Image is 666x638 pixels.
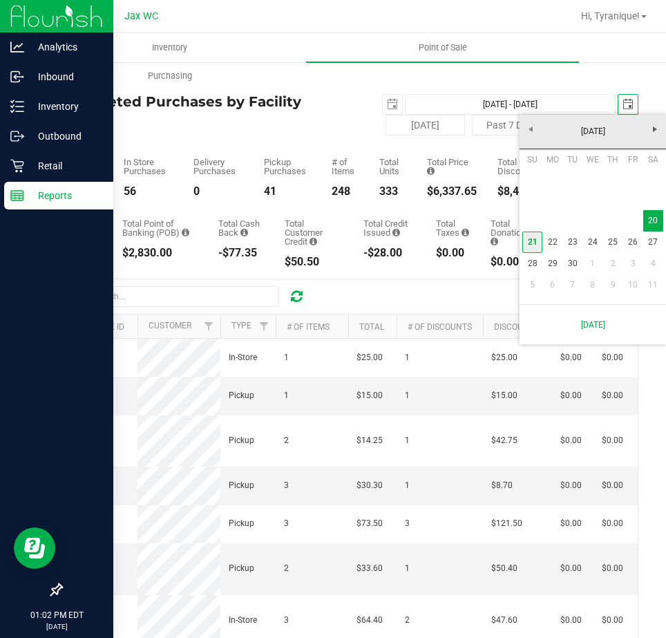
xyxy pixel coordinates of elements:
a: Filter [198,315,220,338]
span: Pickup [229,562,254,575]
a: 4 [643,253,663,274]
span: $0.00 [602,562,623,575]
a: 23 [562,232,582,253]
span: $25.00 [356,351,383,364]
span: $30.30 [356,479,383,492]
span: select [618,95,638,114]
p: Retail [24,158,107,174]
h4: Completed Purchases by Facility Report [61,94,350,124]
span: $73.50 [356,517,383,530]
div: 248 [332,186,359,197]
span: $33.60 [356,562,383,575]
span: $15.00 [491,389,517,402]
a: 7 [562,274,582,296]
td: Current focused date is Saturday, September 20, 2025 [643,210,663,232]
a: 20 [643,210,663,232]
th: Thursday [603,149,623,170]
i: Sum of the successful, non-voided point-of-banking payment transactions, both via payment termina... [182,228,189,237]
span: 2 [284,434,289,447]
a: Type [231,321,251,330]
a: 25 [603,232,623,253]
th: Monday [542,149,562,170]
span: Jax WC [124,10,158,22]
a: Purchasing [33,62,306,91]
span: 3 [284,479,289,492]
a: 3 [623,253,643,274]
div: Total Taxes [436,219,470,237]
inline-svg: Retail [10,159,24,173]
span: Pickup [229,389,254,402]
a: 28 [522,253,542,274]
span: In-Store [229,351,257,364]
div: Total Discounts [497,158,547,176]
div: $50.50 [285,256,343,268]
span: 1 [284,351,289,364]
a: 6 [542,274,562,296]
a: 27 [643,232,663,253]
p: Outbound [24,128,107,144]
a: # of Discounts [408,322,472,332]
div: Total Cash Back [218,219,264,237]
span: 2 [284,562,289,575]
a: 21 [522,232,542,253]
div: 56 [124,186,173,197]
a: 30 [562,253,582,274]
span: Point of Sale [400,41,486,54]
span: $15.00 [356,389,383,402]
span: $42.75 [491,434,517,447]
p: Reports [24,187,107,204]
a: Point of Sale [306,33,579,62]
a: 9 [603,274,623,296]
a: # of Items [287,322,330,332]
button: Past 7 Days [472,115,551,135]
th: Friday [623,149,643,170]
span: $64.40 [356,614,383,627]
span: 1 [405,389,410,402]
th: Wednesday [582,149,602,170]
a: 5 [522,274,542,296]
div: Total Point of Banking (POB) [122,219,198,237]
div: Total Units [379,158,407,176]
div: -$28.00 [363,247,415,259]
span: 1 [405,479,410,492]
span: $0.00 [602,389,623,402]
span: $0.00 [560,614,582,627]
div: $6,337.65 [427,186,477,197]
span: $0.00 [560,389,582,402]
span: Pickup [229,479,254,492]
div: $0.00 [491,256,535,268]
span: Pickup [229,434,254,447]
inline-svg: Analytics [10,40,24,54]
th: Tuesday [562,149,582,170]
div: Total Customer Credit [285,219,343,246]
a: [DATE] [527,310,658,339]
inline-svg: Reports [10,189,24,203]
span: 1 [405,562,410,575]
div: $0.00 [436,247,470,259]
div: Total Credit Issued [363,219,415,237]
inline-svg: Inventory [10,100,24,113]
span: Purchasing [129,70,211,82]
button: [DATE] [386,115,465,135]
span: $0.00 [560,517,582,530]
span: select [383,95,402,114]
span: Hi, Tyranique! [581,10,640,21]
span: $0.00 [602,517,623,530]
a: Total [359,322,384,332]
span: $0.00 [560,434,582,447]
span: $25.00 [491,351,517,364]
div: 41 [264,186,311,197]
p: Inventory [24,98,107,115]
div: Delivery Purchases [193,158,243,176]
p: Inbound [24,68,107,85]
span: In-Store [229,614,257,627]
div: 333 [379,186,407,197]
span: $0.00 [602,351,623,364]
div: In Store Purchases [124,158,173,176]
i: Sum of the total prices of all purchases in the date range. [427,167,435,176]
a: 2 [603,253,623,274]
span: $0.00 [560,562,582,575]
div: Total Donations [491,219,535,246]
span: 3 [284,614,289,627]
inline-svg: Inbound [10,70,24,84]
